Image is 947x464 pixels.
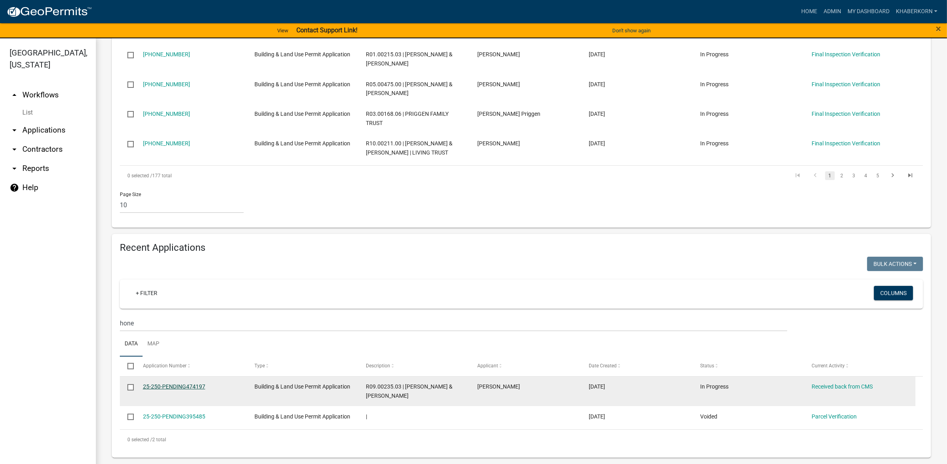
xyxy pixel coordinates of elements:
[824,169,836,182] li: page 1
[120,242,923,254] h4: Recent Applications
[10,90,19,100] i: arrow_drop_up
[589,81,605,87] span: 09/02/2025
[812,111,880,117] a: Final Inspection Verification
[254,363,265,369] span: Type
[812,413,857,420] a: Parcel Verification
[274,24,292,37] a: View
[798,4,820,19] a: Home
[812,51,880,58] a: Final Inspection Verification
[477,363,498,369] span: Applicant
[254,81,350,87] span: Building & Land Use Permit Application
[366,413,367,420] span: |
[254,413,350,420] span: Building & Land Use Permit Application
[143,413,205,420] a: 25-250-PENDING395485
[804,357,915,376] datatable-header-cell: Current Activity
[366,140,453,156] span: R10.00211.00 | CHARLES G & MARLENE J MAYHEW | LIVING TRUST
[872,169,884,182] li: page 5
[700,363,714,369] span: Status
[700,81,729,87] span: In Progress
[700,140,729,147] span: In Progress
[825,171,835,180] a: 1
[700,51,729,58] span: In Progress
[477,140,520,147] span: Jeff Gusa
[366,363,390,369] span: Description
[143,81,190,87] a: [PHONE_NUMBER]
[589,363,617,369] span: Date Created
[808,171,823,180] a: go to previous page
[143,140,190,147] a: [PHONE_NUMBER]
[589,383,605,390] span: 09/05/2025
[693,357,804,376] datatable-header-cell: Status
[700,413,717,420] span: Voided
[366,383,453,399] span: R09.00235.03 | PAUL & MARY HONERMANN
[936,24,941,34] button: Close
[477,111,540,117] span: Jack Morgan Priggen
[936,23,941,34] span: ×
[143,331,164,357] a: Map
[120,357,135,376] datatable-header-cell: Select
[366,111,449,126] span: R03.00168.06 | PRIGGEN FAMILY TRUST
[885,171,900,180] a: go to next page
[246,357,358,376] datatable-header-cell: Type
[837,171,847,180] a: 2
[477,383,520,390] span: Mary Honermann
[589,413,605,420] span: 03/26/2025
[820,4,844,19] a: Admin
[127,173,152,178] span: 0 selected /
[254,111,350,117] span: Building & Land Use Permit Application
[867,257,923,271] button: Bulk Actions
[848,169,860,182] li: page 3
[589,111,605,117] span: 08/19/2025
[861,171,871,180] a: 4
[477,51,520,58] span: Shirley Manthei
[589,51,605,58] span: 09/03/2025
[873,171,883,180] a: 5
[836,169,848,182] li: page 2
[10,183,19,192] i: help
[812,383,873,390] a: Received back from CMS
[143,51,190,58] a: [PHONE_NUMBER]
[127,437,152,442] span: 0 selected /
[10,145,19,154] i: arrow_drop_down
[844,4,893,19] a: My Dashboard
[589,140,605,147] span: 08/18/2025
[358,357,470,376] datatable-header-cell: Description
[366,81,453,97] span: R05.00475.00 | ROLAND D & DOROTHY K KALLSTROM
[143,111,190,117] a: [PHONE_NUMBER]
[10,125,19,135] i: arrow_drop_down
[700,383,729,390] span: In Progress
[366,51,453,67] span: R01.00215.03 | MICHAEL L & SHIRLEY A MANTHEI
[790,171,805,180] a: go to first page
[700,111,729,117] span: In Progress
[143,383,205,390] a: 25-250-PENDING474197
[893,4,941,19] a: khaberkorn
[296,26,357,34] strong: Contact Support Link!
[120,331,143,357] a: Data
[120,166,438,186] div: 177 total
[254,51,350,58] span: Building & Land Use Permit Application
[812,81,880,87] a: Final Inspection Verification
[120,430,923,450] div: 2 total
[812,140,880,147] a: Final Inspection Verification
[129,286,164,300] a: + Filter
[135,357,246,376] datatable-header-cell: Application Number
[609,24,654,37] button: Don't show again
[849,171,859,180] a: 3
[120,315,787,331] input: Search for applications
[254,383,350,390] span: Building & Land Use Permit Application
[254,140,350,147] span: Building & Land Use Permit Application
[143,363,187,369] span: Application Number
[470,357,581,376] datatable-header-cell: Applicant
[10,164,19,173] i: arrow_drop_down
[874,286,913,300] button: Columns
[860,169,872,182] li: page 4
[477,81,520,87] span: Barry Wentworth
[581,357,693,376] datatable-header-cell: Date Created
[812,363,845,369] span: Current Activity
[903,171,918,180] a: go to last page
